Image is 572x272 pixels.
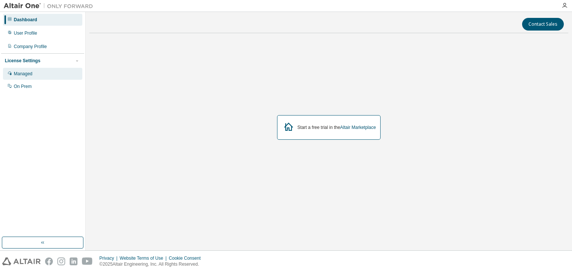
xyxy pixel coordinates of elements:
div: Website Terms of Use [120,255,169,261]
div: Managed [14,71,32,77]
div: Privacy [99,255,120,261]
a: Altair Marketplace [340,125,376,130]
div: Cookie Consent [169,255,205,261]
img: Altair One [4,2,97,10]
p: © 2025 Altair Engineering, Inc. All Rights Reserved. [99,261,205,268]
div: Dashboard [14,17,37,23]
div: Start a free trial in the [298,124,376,130]
img: youtube.svg [82,257,93,265]
img: linkedin.svg [70,257,77,265]
img: facebook.svg [45,257,53,265]
img: instagram.svg [57,257,65,265]
div: Company Profile [14,44,47,50]
img: altair_logo.svg [2,257,41,265]
div: License Settings [5,58,40,64]
div: User Profile [14,30,37,36]
div: On Prem [14,83,32,89]
button: Contact Sales [522,18,564,31]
